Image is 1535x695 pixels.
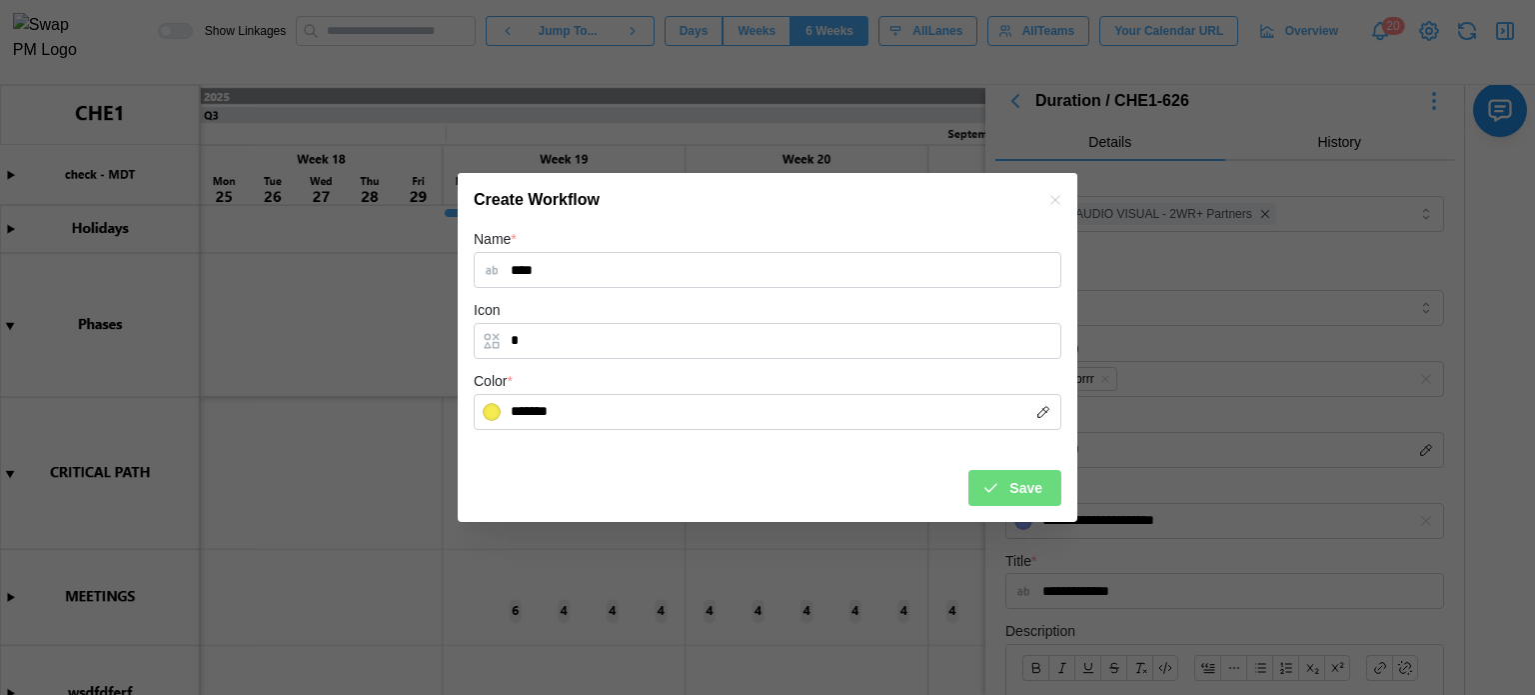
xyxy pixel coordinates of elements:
label: Color [474,371,513,393]
label: Name [474,229,517,251]
span: Save [1009,471,1042,505]
label: Icon [474,300,500,322]
button: Save [968,470,1061,506]
h2: Create Workflow [474,192,600,208]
